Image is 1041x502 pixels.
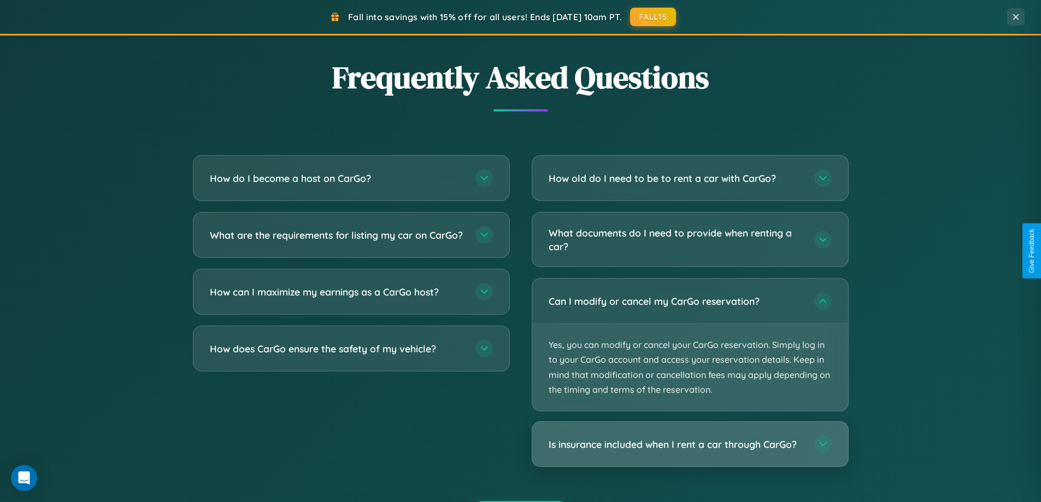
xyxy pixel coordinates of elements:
[532,324,848,411] p: Yes, you can modify or cancel your CarGo reservation. Simply log in to your CarGo account and acc...
[348,11,622,22] span: Fall into savings with 15% off for all users! Ends [DATE] 10am PT.
[630,8,676,26] button: FALL15
[549,226,803,253] h3: What documents do I need to provide when renting a car?
[1028,229,1036,273] div: Give Feedback
[193,56,849,98] h2: Frequently Asked Questions
[210,285,464,299] h3: How can I maximize my earnings as a CarGo host?
[11,465,37,491] div: Open Intercom Messenger
[549,294,803,308] h3: Can I modify or cancel my CarGo reservation?
[549,172,803,185] h3: How old do I need to be to rent a car with CarGo?
[210,172,464,185] h3: How do I become a host on CarGo?
[210,228,464,242] h3: What are the requirements for listing my car on CarGo?
[549,438,803,451] h3: Is insurance included when I rent a car through CarGo?
[210,342,464,356] h3: How does CarGo ensure the safety of my vehicle?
